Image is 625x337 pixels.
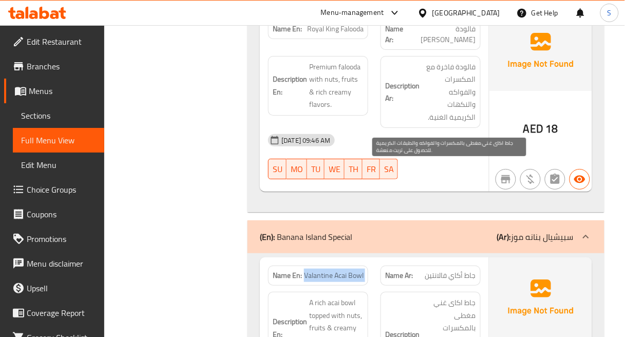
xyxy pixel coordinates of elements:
p: Banana Island Special [260,231,352,243]
button: WE [325,159,345,179]
a: Edit Restaurant [4,29,104,54]
a: Full Menu View [13,128,104,153]
span: جاط أكاي فالانتين [425,270,476,281]
div: Menu-management [321,7,384,19]
span: Royal King Falooda [307,24,364,34]
b: (En): [260,229,275,245]
div: [GEOGRAPHIC_DATA] [432,7,500,18]
span: Branches [27,60,96,72]
span: Sections [21,109,96,122]
b: (Ar): [497,229,511,245]
strong: Description Ar: [385,80,420,105]
span: SA [384,162,394,177]
span: TU [311,162,320,177]
a: Edit Menu [13,153,104,177]
span: Menu disclaimer [27,257,96,270]
span: Premium falooda with nuts, fruits & rich creamy flavors. [309,61,364,111]
span: Edit Restaurant [27,35,96,48]
button: SU [268,159,287,179]
span: TH [349,162,358,177]
a: Branches [4,54,104,79]
strong: Description En: [273,73,307,98]
button: Not has choices [545,169,565,190]
a: Menu disclaimer [4,251,104,276]
a: Menus [4,79,104,103]
span: AED [523,119,543,139]
button: FR [363,159,380,179]
span: Upsell [27,282,96,294]
a: Coupons [4,202,104,227]
span: Menus [29,85,96,97]
span: MO [291,162,303,177]
span: Full Menu View [21,134,96,146]
strong: Name Ar: [385,24,409,45]
span: FR [367,162,376,177]
button: Available [570,169,590,190]
button: TU [307,159,325,179]
span: [DATE] 09:46 AM [277,136,334,145]
span: Coupons [27,208,96,220]
span: فالودة [PERSON_NAME] [409,24,476,45]
a: Promotions [4,227,104,251]
a: Choice Groups [4,177,104,202]
img: Ae5nvW7+0k+MAAAAAElFTkSuQmCC [489,11,592,91]
a: Coverage Report [4,301,104,325]
a: Upsell [4,276,104,301]
span: 18 [546,119,558,139]
a: Sections [13,103,104,128]
button: TH [345,159,363,179]
span: Choice Groups [27,183,96,196]
span: WE [329,162,340,177]
strong: Name Ar: [385,270,413,281]
span: Coverage Report [27,307,96,319]
span: Valantine Acai Bowl [304,270,364,281]
p: سبيشيال بنانه موز [497,231,574,243]
span: S [608,7,612,18]
button: MO [287,159,307,179]
span: فالودة فاخرة مع المكسرات والفواكه والنكهات الكريمية الغنية. [422,61,476,124]
strong: Name En: [273,270,302,281]
div: (En): Banana Island Special(Ar):سبيشيال بنانه موز [248,220,604,253]
span: Edit Menu [21,159,96,171]
span: SU [273,162,282,177]
strong: Name En: [273,24,302,34]
span: Promotions [27,233,96,245]
button: SA [380,159,398,179]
